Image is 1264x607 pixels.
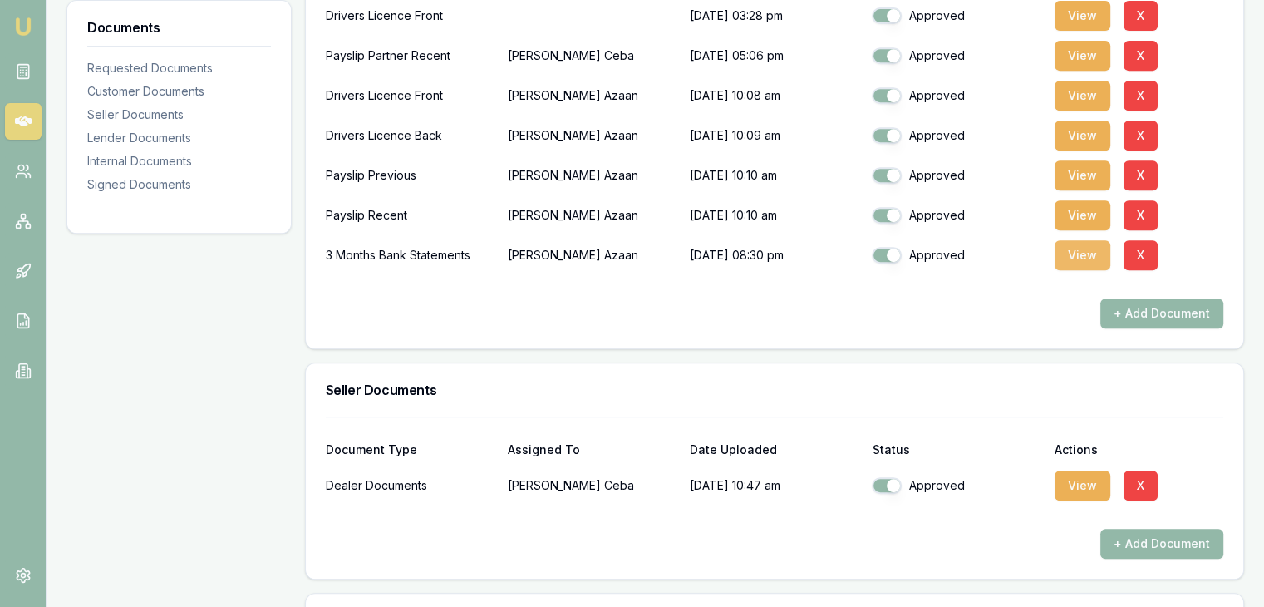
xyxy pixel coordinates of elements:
p: [DATE] 10:10 am [690,159,858,192]
button: + Add Document [1100,529,1223,559]
button: X [1124,200,1158,230]
div: Status [872,444,1040,456]
div: Payslip Partner Recent [326,39,494,72]
p: [PERSON_NAME] Azaan [508,79,676,112]
img: emu-icon-u.png [13,17,33,37]
div: Payslip Previous [326,159,494,192]
div: 3 Months Bank Statements [326,239,494,272]
p: [DATE] 05:06 pm [690,39,858,72]
div: Lender Documents [87,130,271,146]
p: [PERSON_NAME] Azaan [508,199,676,232]
button: View [1055,471,1110,501]
p: [DATE] 10:09 am [690,119,858,152]
p: [PERSON_NAME] Azaan [508,159,676,192]
button: View [1055,200,1110,230]
button: X [1124,41,1158,71]
div: Payslip Recent [326,199,494,232]
p: [DATE] 10:10 am [690,199,858,232]
p: [DATE] 08:30 pm [690,239,858,272]
button: X [1124,160,1158,190]
div: Requested Documents [87,60,271,76]
button: + Add Document [1100,299,1223,328]
div: Customer Documents [87,83,271,100]
div: Approved [872,477,1040,494]
h3: Seller Documents [326,383,1223,397]
div: Approved [872,7,1040,24]
p: [DATE] 10:08 am [690,79,858,112]
div: Seller Documents [87,106,271,123]
button: X [1124,471,1158,501]
div: Assigned To [508,444,676,456]
button: X [1124,121,1158,151]
div: Approved [872,87,1040,104]
div: Document Type [326,444,494,456]
button: View [1055,81,1110,111]
div: Actions [1055,444,1223,456]
button: View [1055,41,1110,71]
button: View [1055,160,1110,190]
div: Approved [872,47,1040,64]
div: Approved [872,207,1040,224]
div: Approved [872,127,1040,144]
h3: Documents [87,21,271,34]
p: [DATE] 10:47 am [690,469,858,502]
div: Drivers Licence Back [326,119,494,152]
div: Approved [872,167,1040,184]
button: View [1055,121,1110,151]
div: Drivers Licence Front [326,79,494,112]
p: [PERSON_NAME] Azaan [508,119,676,152]
p: [PERSON_NAME] Ceba [508,469,676,502]
div: Internal Documents [87,153,271,170]
div: Date Uploaded [690,444,858,456]
button: View [1055,1,1110,31]
button: X [1124,1,1158,31]
button: View [1055,240,1110,270]
p: [PERSON_NAME] Azaan [508,239,676,272]
button: X [1124,81,1158,111]
p: [PERSON_NAME] Ceba [508,39,676,72]
div: Dealer Documents [326,469,494,502]
div: Approved [872,247,1040,264]
div: Signed Documents [87,176,271,193]
button: X [1124,240,1158,270]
